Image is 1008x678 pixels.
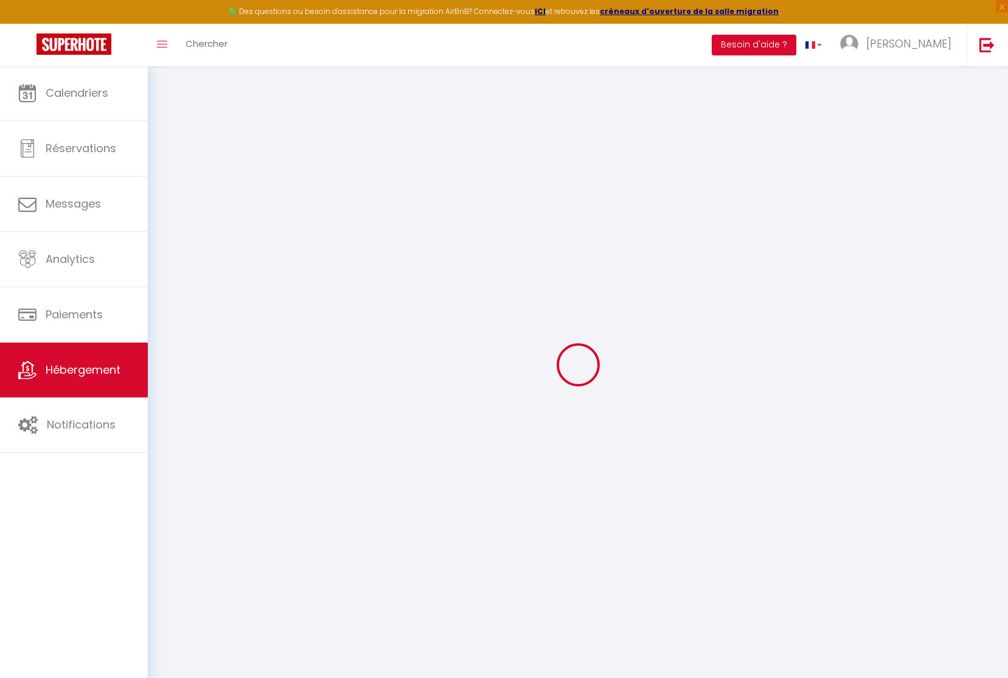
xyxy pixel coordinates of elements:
[535,6,546,16] a: ICI
[840,35,858,53] img: ...
[46,251,95,267] span: Analytics
[831,24,967,66] a: ... [PERSON_NAME]
[36,33,111,55] img: Super Booking
[46,307,103,322] span: Paiements
[46,85,108,100] span: Calendriers
[176,24,237,66] a: Chercher
[712,35,796,55] button: Besoin d'aide ?
[46,141,116,156] span: Réservations
[46,196,101,211] span: Messages
[47,417,116,432] span: Notifications
[866,36,951,51] span: [PERSON_NAME]
[600,6,779,16] a: créneaux d'ouverture de la salle migration
[10,5,46,41] button: Ouvrir le widget de chat LiveChat
[46,362,120,377] span: Hébergement
[186,37,228,50] span: Chercher
[979,37,995,52] img: logout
